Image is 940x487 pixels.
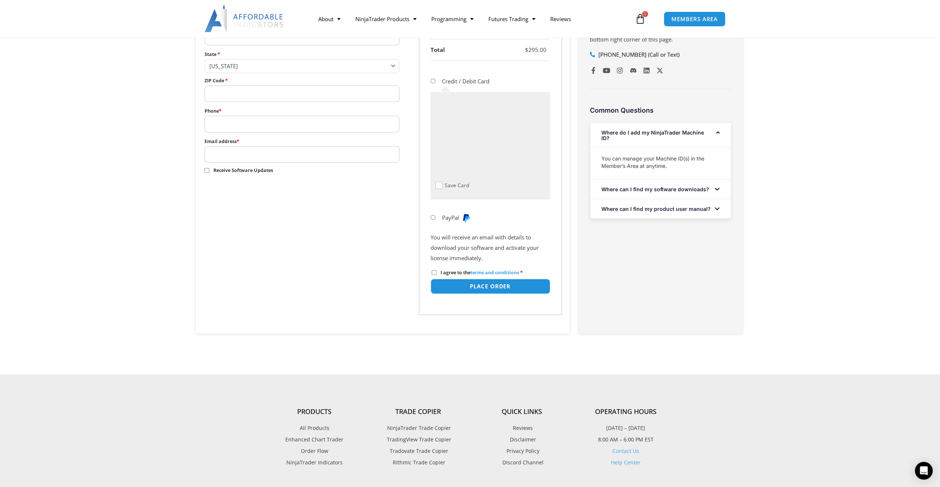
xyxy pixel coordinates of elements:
span: Disclaimer [508,435,536,444]
button: Place order [431,279,550,294]
span: Georgia [209,62,388,70]
p: You can manage your Machine ID(s) in the Member’s Area at anytime. [601,155,720,170]
div: Where can I find my software downloads? [590,179,731,199]
a: Discord Channel [470,458,574,467]
a: 1 [624,8,657,30]
a: Where can I find my software downloads? [601,186,709,192]
h4: Products [263,408,366,416]
strong: Total [431,46,445,53]
abbr: required [520,269,523,276]
h3: Common Questions [590,106,731,115]
label: Save Card [445,182,469,189]
label: Credit / Debit Card [442,77,489,85]
div: Where can I find my product user manual? [590,199,731,218]
span: NinjaTrader Indicators [286,458,343,467]
a: Disclaimer [470,435,574,444]
label: Phone [205,106,400,116]
span: Tradovate Trade Copier [388,446,448,456]
h4: Operating Hours [574,408,678,416]
a: Help Center [611,459,641,466]
a: Where do I add my NinjaTrader Machine ID? [601,129,704,141]
a: Tradovate Trade Copier [366,446,470,456]
bdi: 295.00 [525,46,547,53]
span: Rithmic Trade Copier [391,458,445,467]
label: Email address [205,137,400,146]
nav: Menu [310,10,633,27]
a: NinjaTrader Indicators [263,458,366,467]
span: Privacy Policy [505,446,539,456]
iframe: Secure payment input frame [434,96,544,180]
a: Where can I find my product user manual? [601,206,711,212]
span: Receive Software Updates [213,167,273,173]
a: Rithmic Trade Copier [366,458,470,467]
h4: Quick Links [470,408,574,416]
a: About [310,10,348,27]
label: PayPal [442,214,471,221]
a: Programming [424,10,481,27]
label: ZIP Code [205,76,400,85]
span: TradingView Trade Copier [385,435,451,444]
a: TradingView Trade Copier [366,435,470,444]
a: Privacy Policy [470,446,574,456]
a: MEMBERS AREA [664,11,725,27]
span: $ [525,46,528,53]
span: MEMBERS AREA [671,16,718,22]
a: Futures Trading [481,10,542,27]
a: Contact Us [612,447,639,454]
div: Where do I add my NinjaTrader Machine ID? [590,148,731,179]
a: Enhanced Chart Trader [263,435,366,444]
a: Order Flow [263,446,366,456]
a: Reviews [542,10,578,27]
span: I agree to the [441,269,519,276]
img: LogoAI | Affordable Indicators – NinjaTrader [205,6,284,32]
div: Where do I add my NinjaTrader Machine ID? [590,123,731,148]
input: I agree to theterms and conditions * [432,270,436,275]
a: All Products [263,423,366,433]
p: You will receive an email with details to download your software and activate your license immedi... [431,232,550,264]
span: Discord Channel [501,458,544,467]
span: NinjaTrader Trade Copier [385,423,451,433]
span: 1 [642,11,648,17]
div: Open Intercom Messenger [915,462,933,480]
span: Order Flow [301,446,328,456]
a: NinjaTrader Trade Copier [366,423,470,433]
p: [DATE] – [DATE] [574,423,678,433]
span: All Products [300,423,329,433]
span: Reviews [511,423,533,433]
img: PayPal [462,213,471,222]
h4: Trade Copier [366,408,470,416]
span: [PHONE_NUMBER] (Call or Text) [596,50,679,60]
span: Enhanced Chart Trader [285,435,343,444]
input: Receive Software Updates [205,168,209,173]
span: State [205,59,400,73]
a: Reviews [470,423,574,433]
a: NinjaTrader Products [348,10,424,27]
a: terms and conditions [471,269,519,276]
label: State [205,50,400,59]
p: 8:00 AM – 6:00 PM EST [574,435,678,444]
